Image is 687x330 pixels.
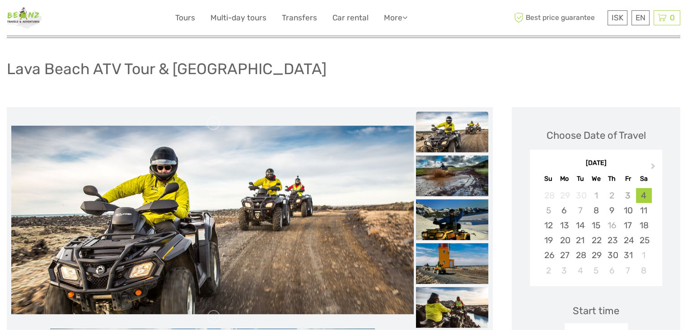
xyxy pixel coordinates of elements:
[556,248,572,263] div: Choose Monday, October 27th, 2025
[636,203,652,218] div: Choose Saturday, October 11th, 2025
[668,13,676,22] span: 0
[636,263,652,278] div: Choose Saturday, November 8th, 2025
[332,11,369,24] a: Car rental
[604,248,620,263] div: Choose Thursday, October 30th, 2025
[588,218,604,233] div: Choose Wednesday, October 15th, 2025
[556,203,572,218] div: Choose Monday, October 6th, 2025
[620,218,636,233] div: Choose Friday, October 17th, 2025
[282,11,317,24] a: Transfers
[416,243,488,284] img: 3c5accb034e34d5d8484ac0e68f6c64f_slider_thumbnail.jpeg
[572,263,588,278] div: Choose Tuesday, November 4th, 2025
[604,233,620,248] div: Choose Thursday, October 23rd, 2025
[104,14,115,25] button: Open LiveChat chat widget
[604,263,620,278] div: Choose Thursday, November 6th, 2025
[416,112,488,152] img: 669bafb6a8674b9caecb18eb97be1570_slider_thumbnail.jpg
[604,218,620,233] div: Not available Thursday, October 16th, 2025
[416,199,488,240] img: 02dbfc7e55454e2c95514860529f2802_slider_thumbnail.jpeg
[540,233,556,248] div: Choose Sunday, October 19th, 2025
[572,203,588,218] div: Not available Tuesday, October 7th, 2025
[620,263,636,278] div: Choose Friday, November 7th, 2025
[620,203,636,218] div: Choose Friday, October 10th, 2025
[588,248,604,263] div: Choose Wednesday, October 29th, 2025
[636,218,652,233] div: Choose Saturday, October 18th, 2025
[573,304,619,318] div: Start time
[588,263,604,278] div: Choose Wednesday, November 5th, 2025
[588,173,604,185] div: We
[636,173,652,185] div: Sa
[572,233,588,248] div: Choose Tuesday, October 21st, 2025
[604,203,620,218] div: Choose Thursday, October 9th, 2025
[556,188,572,203] div: Not available Monday, September 29th, 2025
[416,287,488,328] img: 74bb1460103347aaa8381c50aa64c34b_slider_thumbnail.jpg
[572,188,588,203] div: Not available Tuesday, September 30th, 2025
[588,203,604,218] div: Choose Wednesday, October 8th, 2025
[540,188,556,203] div: Not available Sunday, September 28th, 2025
[540,218,556,233] div: Choose Sunday, October 12th, 2025
[556,233,572,248] div: Choose Monday, October 20th, 2025
[416,156,488,196] img: 72f01177bc094a9e893f5e1986e795b9_slider_thumbnail.jpeg
[631,10,650,25] div: EN
[604,188,620,203] div: Not available Thursday, October 2nd, 2025
[547,128,646,142] div: Choose Date of Travel
[556,263,572,278] div: Choose Monday, November 3rd, 2025
[7,60,327,78] h1: Lava Beach ATV Tour & [GEOGRAPHIC_DATA]
[612,13,623,22] span: ISK
[620,248,636,263] div: Choose Friday, October 31st, 2025
[620,233,636,248] div: Choose Friday, October 24th, 2025
[384,11,407,24] a: More
[540,203,556,218] div: Not available Sunday, October 5th, 2025
[636,248,652,263] div: Choose Saturday, November 1st, 2025
[620,173,636,185] div: Fr
[533,188,659,278] div: month 2025-10
[540,173,556,185] div: Su
[620,188,636,203] div: Not available Friday, October 3rd, 2025
[588,233,604,248] div: Choose Wednesday, October 22nd, 2025
[647,161,661,175] button: Next Month
[530,159,662,168] div: [DATE]
[604,173,620,185] div: Th
[7,7,42,29] img: 1598-dd87be38-8058-414b-8777-4cf53ab65514_logo_small.jpg
[13,16,102,23] p: We're away right now. Please check back later!
[636,233,652,248] div: Choose Saturday, October 25th, 2025
[572,173,588,185] div: Tu
[588,188,604,203] div: Not available Wednesday, October 1st, 2025
[512,10,605,25] span: Best price guarantee
[540,263,556,278] div: Choose Sunday, November 2nd, 2025
[572,218,588,233] div: Choose Tuesday, October 14th, 2025
[210,11,266,24] a: Multi-day tours
[636,188,652,203] div: Choose Saturday, October 4th, 2025
[556,173,572,185] div: Mo
[11,126,414,315] img: 669bafb6a8674b9caecb18eb97be1570_main_slider.jpg
[556,218,572,233] div: Choose Monday, October 13th, 2025
[540,248,556,263] div: Choose Sunday, October 26th, 2025
[572,248,588,263] div: Choose Tuesday, October 28th, 2025
[175,11,195,24] a: Tours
